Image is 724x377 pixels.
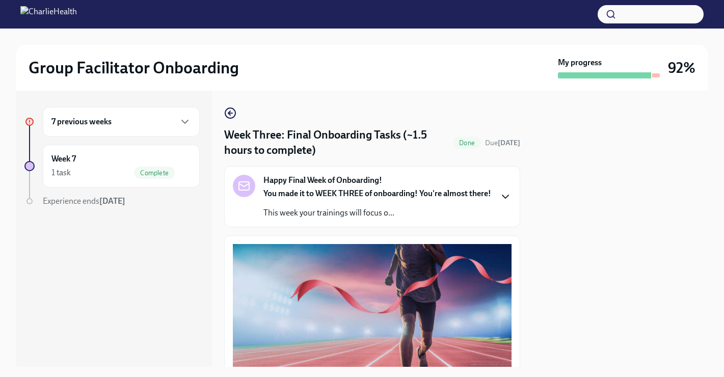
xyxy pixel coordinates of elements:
img: CharlieHealth [20,6,77,22]
h2: Group Facilitator Onboarding [29,58,239,78]
span: Due [485,139,520,147]
p: This week your trainings will focus o... [263,207,491,219]
span: Complete [134,169,175,177]
h4: Week Three: Final Onboarding Tasks (~1.5 hours to complete) [224,127,449,158]
h6: Week 7 [51,153,76,165]
div: 7 previous weeks [43,107,200,137]
h3: 92% [668,59,695,77]
h6: 7 previous weeks [51,116,112,127]
strong: Happy Final Week of Onboarding! [263,175,382,186]
a: Week 71 taskComplete [24,145,200,187]
div: 1 task [51,167,71,178]
strong: My progress [558,57,602,68]
strong: [DATE] [498,139,520,147]
strong: [DATE] [99,196,125,206]
strong: You made it to WEEK THREE of onboarding! You're almost there! [263,188,491,198]
span: Experience ends [43,196,125,206]
span: Done [453,139,481,147]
